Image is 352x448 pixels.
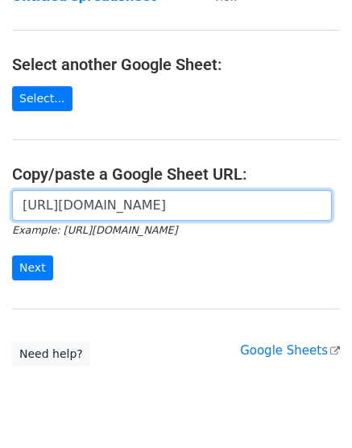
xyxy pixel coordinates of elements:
[12,224,177,236] small: Example: [URL][DOMAIN_NAME]
[12,342,90,367] a: Need help?
[271,371,352,448] iframe: Chat Widget
[12,55,340,74] h4: Select another Google Sheet:
[12,86,72,111] a: Select...
[12,190,332,221] input: Paste your Google Sheet URL here
[240,343,340,358] a: Google Sheets
[12,255,53,280] input: Next
[12,164,340,184] h4: Copy/paste a Google Sheet URL:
